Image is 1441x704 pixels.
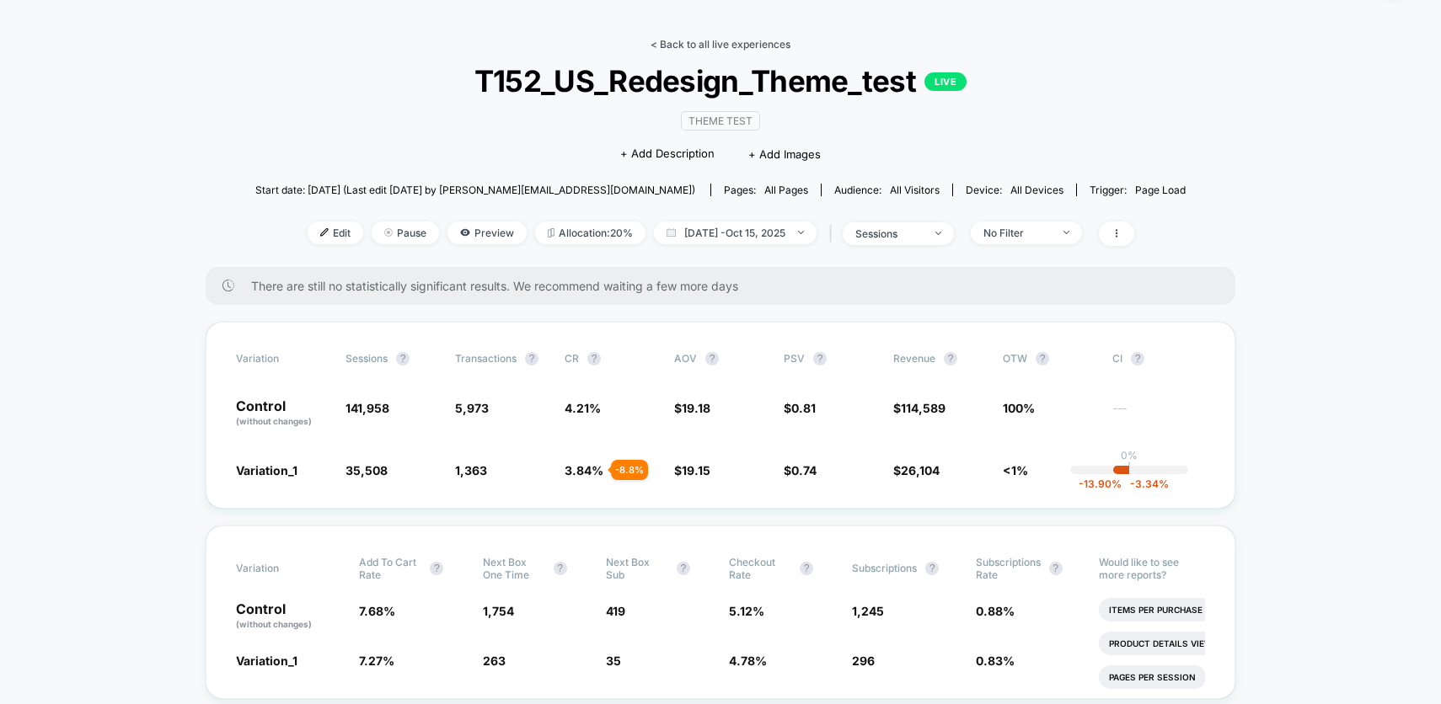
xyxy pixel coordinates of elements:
div: sessions [855,227,923,240]
span: Variation [236,556,329,581]
span: Device: [952,184,1076,196]
li: Product Details Views Rate [1099,632,1253,655]
span: Checkout Rate [729,556,791,581]
span: T152_US_Redesign_Theme_test [302,63,1138,99]
span: 5,973 [455,401,489,415]
span: (without changes) [236,619,312,629]
span: Next Box One Time [483,556,545,581]
span: OTW [1003,352,1095,365]
span: --- [1112,403,1205,428]
span: Page Load [1135,184,1186,196]
span: Subscriptions [852,562,917,574]
span: $ [784,463,817,477]
img: rebalance [548,228,554,237]
span: Allocation: 20% [535,221,646,244]
div: Pages: [724,184,808,196]
span: Variation [236,352,329,365]
span: + Add Description [620,146,715,163]
span: Variation_1 [236,463,297,477]
button: ? [800,562,813,575]
button: ? [1036,352,1049,365]
span: 1,754 [483,604,514,618]
span: 1,363 [455,463,487,477]
button: ? [813,352,827,365]
a: < Back to all live experiences [651,38,790,51]
button: ? [705,352,719,365]
img: end [935,232,941,235]
img: end [1063,231,1069,234]
span: All Visitors [890,184,940,196]
span: 4.78 % [729,653,767,668]
div: Audience: [834,184,940,196]
span: $ [893,401,945,415]
span: 141,958 [346,401,389,415]
span: 7.27 % [359,653,394,668]
span: $ [674,463,710,477]
span: 114,589 [901,401,945,415]
span: 1,245 [852,604,884,618]
span: CR [565,352,579,365]
span: -13.90 % [1079,477,1122,490]
img: end [384,228,393,237]
span: 0.81 [791,401,816,415]
p: | [1128,461,1131,474]
button: ? [944,352,957,365]
span: [DATE] - Oct 15, 2025 [654,221,817,244]
li: Items Per Purchase [1099,598,1213,621]
span: 3.84 % [565,463,603,477]
span: 419 [606,604,625,618]
span: PSV [784,352,805,365]
button: ? [1049,562,1063,575]
div: Trigger: [1090,184,1186,196]
img: edit [320,228,329,237]
img: calendar [667,228,676,237]
div: No Filter [983,227,1051,239]
span: <1% [1003,463,1028,477]
button: ? [925,562,939,575]
span: (without changes) [236,416,312,426]
span: 7.68 % [359,604,395,618]
span: Add To Cart Rate [359,556,421,581]
button: ? [430,562,443,575]
span: Edit [308,221,363,244]
span: 263 [483,653,506,668]
span: all pages [764,184,808,196]
span: Start date: [DATE] (Last edit [DATE] by [PERSON_NAME][EMAIL_ADDRESS][DOMAIN_NAME]) [255,184,695,196]
p: 0% [1121,449,1138,461]
p: Would like to see more reports? [1099,556,1205,581]
span: 0.74 [791,463,817,477]
button: ? [554,562,567,575]
span: Revenue [893,352,935,365]
span: 4.21 % [565,401,601,415]
span: Next Box Sub [606,556,668,581]
span: AOV [674,352,697,365]
button: ? [396,352,410,365]
span: $ [784,401,816,415]
div: - 8.8 % [611,460,648,480]
span: 0.88 % [976,604,1015,618]
span: 19.15 [682,463,710,477]
span: There are still no statistically significant results. We recommend waiting a few more days [251,279,1202,293]
span: + Add Images [748,147,821,161]
img: end [798,231,804,234]
span: Theme Test [681,111,760,131]
p: Control [236,602,342,631]
button: ? [525,352,538,365]
span: 26,104 [901,463,940,477]
span: 35,508 [346,463,388,477]
span: Pause [372,221,439,244]
span: Variation_1 [236,653,297,668]
span: Subscriptions Rate [976,556,1041,581]
li: Pages Per Session [1099,665,1206,689]
span: 19.18 [682,401,710,415]
span: 5.12 % [729,604,764,618]
span: | [825,221,843,246]
span: $ [674,401,710,415]
button: ? [1131,352,1144,365]
button: ? [587,352,601,365]
span: Transactions [455,352,517,365]
span: 100% [1003,401,1035,415]
span: all devices [1010,184,1063,196]
span: Preview [447,221,527,244]
span: 296 [852,653,875,668]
